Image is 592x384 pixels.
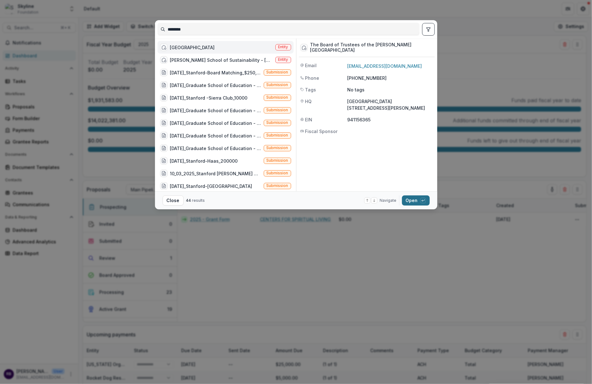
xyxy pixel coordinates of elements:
[305,86,316,93] span: Tags
[170,44,215,51] div: [GEOGRAPHIC_DATA]
[305,62,317,69] span: Email
[267,83,288,87] span: Submission
[170,107,261,114] div: [DATE]_Graduate School of Education - [GEOGRAPHIC_DATA]
[163,195,184,206] button: Close
[305,75,319,81] span: Phone
[170,158,238,164] div: [DATE]_Stanford-Haas_200000
[422,23,435,36] button: toggle filters
[170,57,273,63] div: [PERSON_NAME] School of Sustainability - [GEOGRAPHIC_DATA]
[267,133,288,137] span: Submission
[348,75,434,81] p: [PHONE_NUMBER]
[170,82,261,89] div: [DATE]_Graduate School of Education - [GEOGRAPHIC_DATA] _$100,000
[170,95,248,101] div: [DATE]_Stanford -Sierra Club_10000
[170,69,261,76] div: [DATE]_Stanford-Board Matching_$250,000
[170,170,261,177] div: 10_03_2025_Stanford [PERSON_NAME] Golf Fund_$100,000
[380,198,397,203] span: Navigate
[267,120,288,125] span: Submission
[348,63,422,69] a: [EMAIL_ADDRESS][DOMAIN_NAME]
[348,98,434,111] p: [GEOGRAPHIC_DATA] [STREET_ADDRESS][PERSON_NAME]
[310,42,434,53] div: The Board of Trustees of the [PERSON_NAME][GEOGRAPHIC_DATA]
[170,120,261,126] div: [DATE]_Graduate School of Education - [GEOGRAPHIC_DATA]
[348,86,365,93] p: No tags
[402,195,430,206] button: Open
[305,128,338,135] span: Fiscal Sponsor
[267,158,288,163] span: Submission
[305,116,313,123] span: EIN
[170,183,252,189] div: [DATE]_Stanford-[GEOGRAPHIC_DATA]
[267,70,288,74] span: Submission
[267,95,288,100] span: Submission
[186,198,191,203] span: 44
[278,45,288,49] span: Entity
[348,116,434,123] p: 941156365
[267,171,288,175] span: Submission
[278,57,288,62] span: Entity
[267,146,288,150] span: Submission
[267,183,288,188] span: Submission
[170,145,261,152] div: [DATE]_Graduate School of Education - [GEOGRAPHIC_DATA]$100,000
[305,98,312,105] span: HQ
[192,198,205,203] span: results
[267,108,288,112] span: Submission
[170,132,261,139] div: [DATE]_Graduate School of Education - [GEOGRAPHIC_DATA]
